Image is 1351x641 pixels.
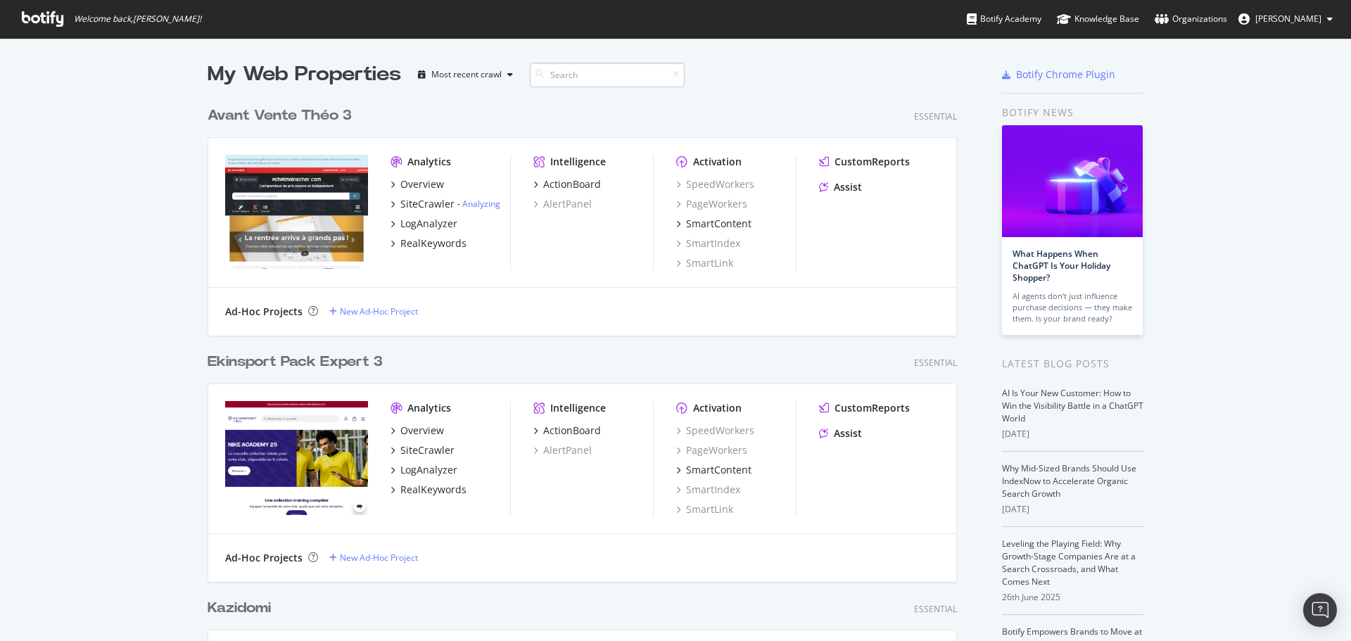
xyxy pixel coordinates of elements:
[329,552,418,564] a: New Ad-Hoc Project
[391,177,444,191] a: Overview
[412,63,519,86] button: Most recent crawl
[208,106,352,126] div: Avant Vente Théo 3
[208,106,357,126] a: Avant Vente Théo 3
[1002,538,1136,588] a: Leveling the Playing Field: Why Growth-Stage Companies Are at a Search Crossroads, and What Comes...
[914,357,957,369] div: Essential
[1002,591,1143,604] div: 26th June 2025
[208,352,388,372] a: Ekinsport Pack Expert 3
[693,401,742,415] div: Activation
[225,551,303,565] div: Ad-Hoc Projects
[208,598,277,618] a: Kazidomi
[550,401,606,415] div: Intelligence
[1016,68,1115,82] div: Botify Chrome Plugin
[391,463,457,477] a: LogAnalyzer
[533,443,592,457] a: AlertPanel
[676,483,740,497] a: SmartIndex
[400,217,457,231] div: LogAnalyzer
[543,177,601,191] div: ActionBoard
[819,180,862,194] a: Assist
[400,236,467,250] div: RealKeywords
[1303,593,1337,627] div: Open Intercom Messenger
[225,401,368,515] img: ekinsport.com
[550,155,606,169] div: Intelligence
[914,110,957,122] div: Essential
[1013,248,1110,284] a: What Happens When ChatGPT Is Your Holiday Shopper?
[1002,356,1143,372] div: Latest Blog Posts
[819,401,910,415] a: CustomReports
[676,424,754,438] a: SpeedWorkers
[400,197,455,211] div: SiteCrawler
[462,198,500,210] a: Analyzing
[686,217,751,231] div: SmartContent
[693,155,742,169] div: Activation
[914,603,957,615] div: Essential
[834,426,862,440] div: Assist
[1002,105,1143,120] div: Botify news
[400,424,444,438] div: Overview
[1002,462,1136,500] a: Why Mid-Sized Brands Should Use IndexNow to Accelerate Organic Search Growth
[391,424,444,438] a: Overview
[533,177,601,191] a: ActionBoard
[329,305,418,317] a: New Ad-Hoc Project
[1255,13,1321,25] span: Olivier Job
[1155,12,1227,26] div: Organizations
[400,483,467,497] div: RealKeywords
[676,177,754,191] a: SpeedWorkers
[407,401,451,415] div: Analytics
[1013,291,1132,324] div: AI agents don’t just influence purchase decisions — they make them. Is your brand ready?
[686,463,751,477] div: SmartContent
[676,502,733,516] a: SmartLink
[834,180,862,194] div: Assist
[835,155,910,169] div: CustomReports
[819,155,910,169] a: CustomReports
[391,443,455,457] a: SiteCrawler
[391,483,467,497] a: RealKeywords
[1227,8,1344,30] button: [PERSON_NAME]
[400,443,455,457] div: SiteCrawler
[208,598,271,618] div: Kazidomi
[400,177,444,191] div: Overview
[530,63,685,87] input: Search
[74,13,201,25] span: Welcome back, [PERSON_NAME] !
[1002,428,1143,440] div: [DATE]
[1057,12,1139,26] div: Knowledge Base
[391,236,467,250] a: RealKeywords
[676,443,747,457] a: PageWorkers
[407,155,451,169] div: Analytics
[391,217,457,231] a: LogAnalyzer
[819,426,862,440] a: Assist
[391,197,500,211] a: SiteCrawler- Analyzing
[400,463,457,477] div: LogAnalyzer
[533,197,592,211] a: AlertPanel
[543,424,601,438] div: ActionBoard
[225,305,303,319] div: Ad-Hoc Projects
[340,552,418,564] div: New Ad-Hoc Project
[967,12,1041,26] div: Botify Academy
[457,198,500,210] div: -
[676,236,740,250] a: SmartIndex
[208,61,401,89] div: My Web Properties
[533,424,601,438] a: ActionBoard
[1002,387,1143,424] a: AI Is Your New Customer: How to Win the Visibility Battle in a ChatGPT World
[1002,68,1115,82] a: Botify Chrome Plugin
[676,217,751,231] a: SmartContent
[676,197,747,211] a: PageWorkers
[208,352,383,372] div: Ekinsport Pack Expert 3
[1002,503,1143,516] div: [DATE]
[676,256,733,270] a: SmartLink
[225,155,368,269] img: sunology.eu
[676,463,751,477] a: SmartContent
[340,305,418,317] div: New Ad-Hoc Project
[431,70,502,79] div: Most recent crawl
[1002,125,1143,237] img: What Happens When ChatGPT Is Your Holiday Shopper?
